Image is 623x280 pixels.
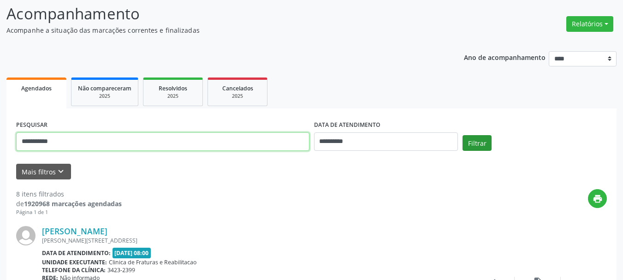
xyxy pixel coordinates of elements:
span: Não compareceram [78,84,131,92]
div: 2025 [214,93,261,100]
span: Clinica de Fraturas e Reabilitacao [109,258,196,266]
div: de [16,199,122,209]
strong: 1920968 marcações agendadas [24,199,122,208]
label: DATA DE ATENDIMENTO [314,118,380,132]
p: Acompanhe a situação das marcações correntes e finalizadas [6,25,433,35]
div: 8 itens filtrados [16,189,122,199]
button: Filtrar [463,135,492,151]
img: img [16,226,36,245]
i: keyboard_arrow_down [56,167,66,177]
label: PESQUISAR [16,118,47,132]
button: Mais filtroskeyboard_arrow_down [16,164,71,180]
button: print [588,189,607,208]
p: Ano de acompanhamento [464,51,546,63]
div: 2025 [150,93,196,100]
span: Resolvidos [159,84,187,92]
div: 2025 [78,93,131,100]
a: [PERSON_NAME] [42,226,107,236]
span: Agendados [21,84,52,92]
i: print [593,194,603,204]
div: Página 1 de 1 [16,209,122,216]
span: [DATE] 08:00 [113,248,151,258]
b: Unidade executante: [42,258,107,266]
p: Acompanhamento [6,2,433,25]
b: Telefone da clínica: [42,266,106,274]
b: Data de atendimento: [42,249,111,257]
span: 3423-2399 [107,266,135,274]
button: Relatórios [566,16,613,32]
div: [PERSON_NAME][STREET_ADDRESS] [42,237,469,244]
span: Cancelados [222,84,253,92]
